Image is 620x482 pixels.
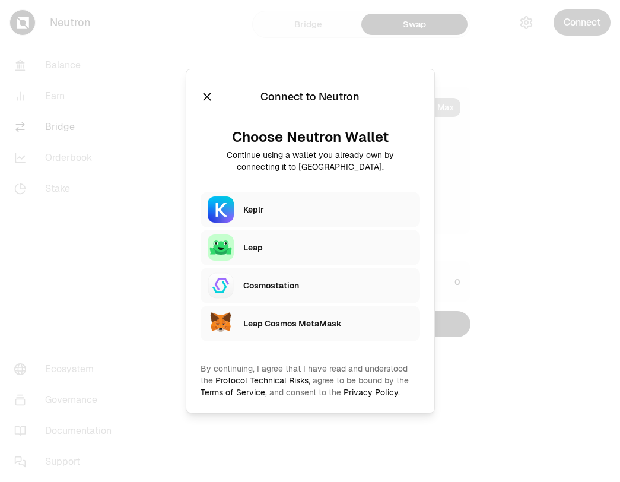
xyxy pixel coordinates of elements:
[215,375,310,386] a: Protocol Technical Risks,
[243,242,413,253] div: Leap
[210,149,411,173] p: Continue using a wallet you already own by connecting it to [GEOGRAPHIC_DATA].
[201,230,420,265] button: LeapLeap
[344,387,400,398] a: Privacy Policy.
[269,387,341,398] span: and consent to the
[201,387,267,398] a: Terms of Service,
[201,363,408,386] span: By continuing, I agree that I have read and understood the
[243,204,413,215] div: Keplr
[260,88,360,105] div: Connect to Neutron
[201,306,420,341] button: Leap Cosmos MetaMaskLeap Cosmos MetaMask
[208,310,234,337] img: Leap Cosmos MetaMask
[201,192,420,227] button: KeplrKeplr
[208,272,234,299] img: Cosmostation
[243,280,413,291] div: Cosmostation
[208,196,234,223] img: Keplr
[313,375,409,386] span: agree to be bound by the
[208,234,234,261] img: Leap
[210,129,411,145] h2: Choose Neutron Wallet
[243,318,413,329] div: Leap Cosmos MetaMask
[201,88,214,105] button: Close
[201,268,420,303] button: CosmostationCosmostation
